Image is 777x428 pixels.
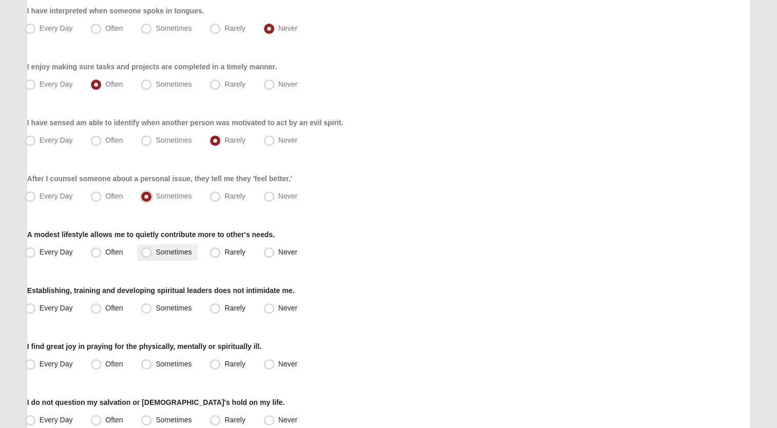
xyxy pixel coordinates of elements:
[27,6,204,16] label: I have interpreted when someone spoke in tongues.
[278,80,297,88] span: Never
[278,136,297,144] span: Never
[156,24,192,32] span: Sometimes
[224,248,245,256] span: Rarely
[105,304,123,312] span: Often
[40,192,73,200] span: Every Day
[40,136,73,144] span: Every Day
[278,248,297,256] span: Never
[40,24,73,32] span: Every Day
[156,304,192,312] span: Sometimes
[40,248,73,256] span: Every Day
[156,192,192,200] span: Sometimes
[27,173,292,184] label: After I counsel someone about a personal issue, they tell me they 'feel better.'
[105,248,123,256] span: Often
[27,397,285,407] label: I do not question my salvation or [DEMOGRAPHIC_DATA]'s hold on my life.
[27,118,343,128] label: I have sensed am able to identify when another person was motivated to act by an evil spirit.
[278,24,297,32] span: Never
[40,360,73,368] span: Every Day
[105,136,123,144] span: Often
[156,80,192,88] span: Sometimes
[224,80,245,88] span: Rarely
[105,80,123,88] span: Often
[224,304,245,312] span: Rarely
[27,285,294,296] label: Establishing, training and developing spiritual leaders does not intimidate me.
[156,360,192,368] span: Sometimes
[278,192,297,200] span: Never
[40,304,73,312] span: Every Day
[278,304,297,312] span: Never
[27,62,277,72] label: I enjoy making sure tasks and projects are completed in a timely manner.
[224,360,245,368] span: Rarely
[224,24,245,32] span: Rarely
[27,229,275,240] label: A modest lifestyle allows me to quietly contribute more to other's needs.
[40,80,73,88] span: Every Day
[156,248,192,256] span: Sometimes
[224,136,245,144] span: Rarely
[105,192,123,200] span: Often
[224,192,245,200] span: Rarely
[27,341,261,352] label: I find great joy in praying for the physically, mentally or spiritually ill.
[156,136,192,144] span: Sometimes
[105,24,123,32] span: Often
[278,360,297,368] span: Never
[105,360,123,368] span: Often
